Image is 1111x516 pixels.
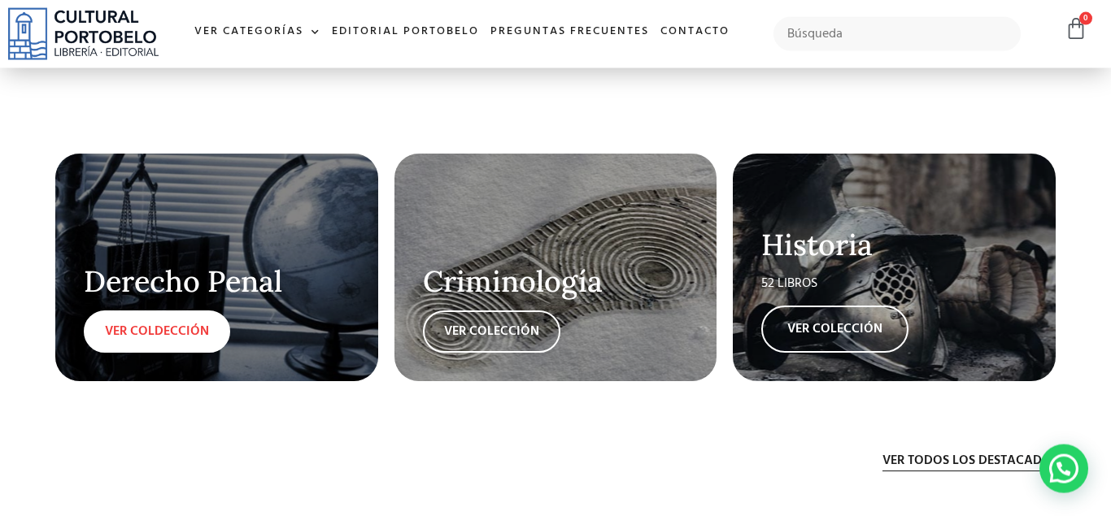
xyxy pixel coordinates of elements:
[84,266,350,298] h2: Derecho Penal
[1079,12,1092,25] span: 0
[1065,17,1087,41] a: 0
[882,451,1058,471] a: Ver todos los destacados
[761,306,908,353] a: VER COLECCIÓN
[655,15,735,50] a: Contacto
[423,310,560,353] a: VER COLECCIÓN
[882,451,1058,470] span: Ver todos los destacados
[326,15,485,50] a: Editorial Portobelo
[485,15,655,50] a: Preguntas frecuentes
[761,229,1027,262] h2: Historia
[84,310,230,353] a: VER COLDECCIÓN
[773,17,1021,51] input: Búsqueda
[423,266,689,298] h2: Criminología
[761,274,1027,293] div: 52 LIBROS
[189,15,326,50] a: Ver Categorías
